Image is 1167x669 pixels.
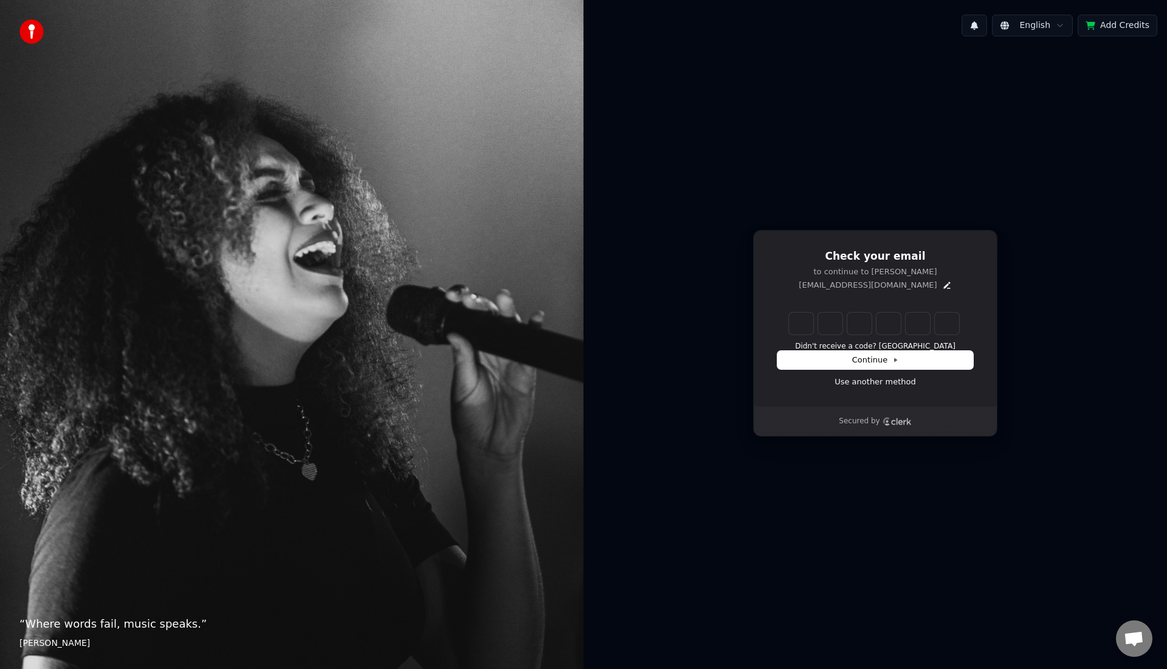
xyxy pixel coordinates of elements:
[942,280,952,290] button: Edit
[818,313,842,334] input: Digit 2
[847,313,872,334] input: Digit 3
[19,615,564,633] p: “ Where words fail, music speaks. ”
[789,313,813,334] input: Enter verification code. Digit 1
[799,280,937,291] p: [EMAIL_ADDRESS][DOMAIN_NAME]
[835,376,916,387] a: Use another method
[795,342,955,352] button: Didn't receive a code? [GEOGRAPHIC_DATA]
[777,249,973,264] h1: Check your email
[852,355,898,366] span: Continue
[935,313,959,334] input: Digit 6
[906,313,930,334] input: Digit 5
[883,417,912,426] a: Clerk logo
[1078,15,1157,36] button: Add Credits
[19,637,564,650] footer: [PERSON_NAME]
[777,351,973,369] button: Continue
[777,266,973,277] p: to continue to [PERSON_NAME]
[876,313,901,334] input: Digit 4
[787,310,962,337] div: Verification code input
[1116,620,1152,657] a: Open chat
[839,417,880,426] p: Secured by
[19,19,44,44] img: youka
